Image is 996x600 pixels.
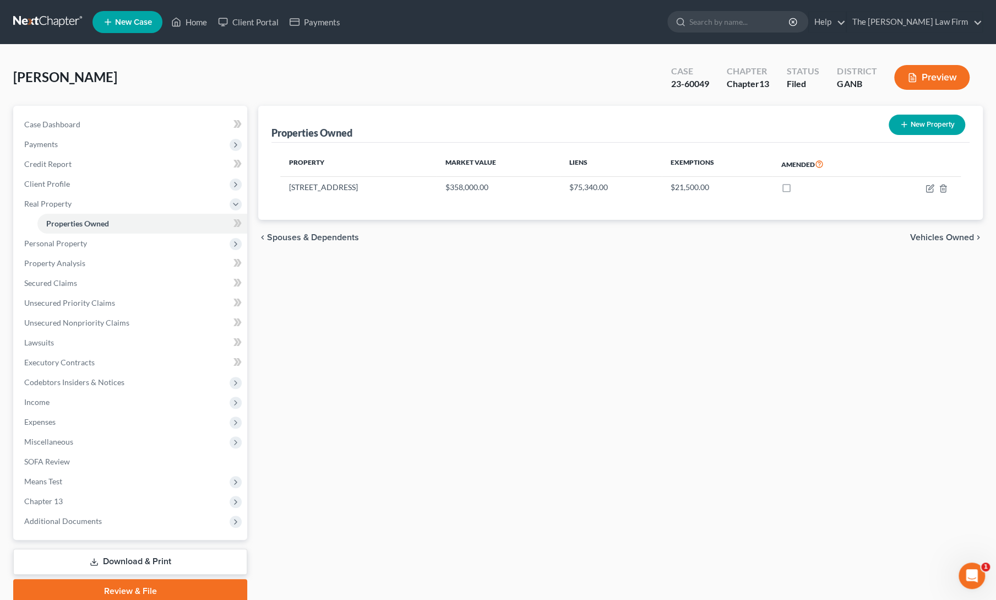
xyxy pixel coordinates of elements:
input: Search by name... [689,12,790,32]
span: SOFA Review [24,457,70,466]
div: Chapter [727,78,769,90]
span: Property Analysis [24,258,85,268]
div: 23-60049 [671,78,709,90]
i: chevron_left [258,233,267,242]
a: Secured Claims [15,273,247,293]
a: Payments [284,12,346,32]
span: Case Dashboard [24,120,80,129]
a: Unsecured Priority Claims [15,293,247,313]
a: The [PERSON_NAME] Law Firm [847,12,982,32]
a: Properties Owned [37,214,247,234]
span: Lawsuits [24,338,54,347]
span: Additional Documents [24,516,102,526]
a: Lawsuits [15,333,247,353]
div: Properties Owned [271,126,352,139]
span: Real Property [24,199,72,208]
button: Preview [894,65,970,90]
td: $358,000.00 [437,177,560,198]
span: Payments [24,139,58,149]
span: Means Test [24,477,62,486]
a: Executory Contracts [15,353,247,372]
a: Help [809,12,846,32]
div: District [837,65,877,78]
div: Case [671,65,709,78]
button: chevron_left Spouses & Dependents [258,233,359,242]
span: Vehicles Owned [910,233,974,242]
td: $75,340.00 [560,177,662,198]
button: Vehicles Owned chevron_right [910,233,983,242]
iframe: Intercom live chat [959,563,985,589]
th: Property [280,152,437,177]
a: Property Analysis [15,253,247,273]
span: Properties Owned [46,219,109,228]
i: chevron_right [974,233,983,242]
button: New Property [889,115,965,135]
span: Personal Property [24,239,87,248]
div: Chapter [727,65,769,78]
a: Download & Print [13,549,247,575]
span: Executory Contracts [24,358,95,367]
th: Exemptions [662,152,772,177]
span: Miscellaneous [24,437,73,446]
span: 13 [759,78,769,89]
span: Unsecured Priority Claims [24,298,115,307]
span: Client Profile [24,179,70,188]
div: Status [787,65,819,78]
span: New Case [115,18,152,26]
span: Codebtors Insiders & Notices [24,377,124,387]
a: Home [166,12,213,32]
span: Credit Report [24,159,72,169]
a: Credit Report [15,154,247,174]
span: Unsecured Nonpriority Claims [24,318,129,327]
td: $21,500.00 [662,177,772,198]
span: Chapter 13 [24,496,63,506]
a: Client Portal [213,12,284,32]
span: Income [24,397,50,407]
td: [STREET_ADDRESS] [280,177,437,198]
a: SOFA Review [15,452,247,472]
a: Unsecured Nonpriority Claims [15,313,247,333]
a: Case Dashboard [15,115,247,134]
th: Market Value [437,152,560,177]
span: Spouses & Dependents [267,233,359,242]
span: Secured Claims [24,278,77,288]
th: Liens [560,152,662,177]
div: GANB [837,78,877,90]
th: Amended [772,152,881,177]
span: Expenses [24,417,56,426]
span: [PERSON_NAME] [13,69,117,85]
span: 1 [981,563,990,571]
div: Filed [787,78,819,90]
